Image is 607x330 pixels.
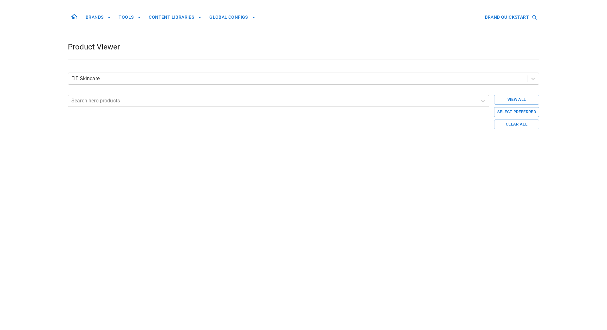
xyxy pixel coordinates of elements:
[116,11,144,23] button: TOOLS
[494,107,539,117] button: Select Preferred
[146,11,204,23] button: CONTENT LIBRARIES
[68,42,120,52] h1: Product Viewer
[207,11,258,23] button: GLOBAL CONFIGS
[494,120,539,129] button: Clear All
[83,11,114,23] button: BRANDS
[494,95,539,105] button: View All
[482,11,539,23] button: BRAND QUICKSTART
